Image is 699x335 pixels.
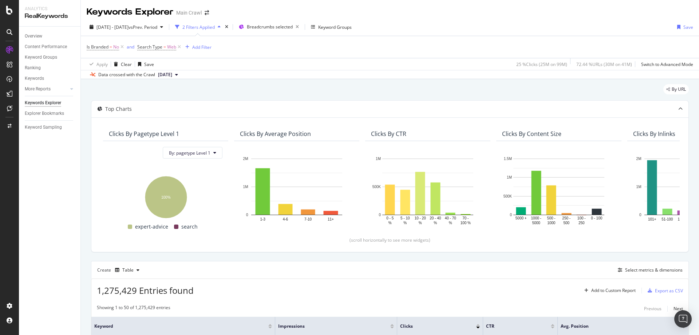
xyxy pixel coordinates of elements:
[415,216,426,220] text: 10 - 20
[243,185,248,189] text: 1M
[371,130,406,137] div: Clicks By CTR
[25,32,75,40] a: Overview
[645,285,683,296] button: Export as CSV
[562,216,570,220] text: 250 -
[674,310,692,328] div: Open Intercom Messenger
[144,61,154,67] div: Save
[644,304,662,313] button: Previous
[672,87,686,91] span: By URL
[577,216,586,220] text: 100 -
[510,213,512,217] text: 0
[111,58,132,70] button: Clear
[224,23,230,31] div: times
[633,130,675,137] div: Clicks By Inlinks
[247,24,293,30] span: Breadcrumbs selected
[25,12,75,20] div: RealKeywords
[371,155,485,226] svg: A chart.
[243,157,248,161] text: 2M
[445,216,457,220] text: 40 - 70
[137,44,162,50] span: Search Type
[678,217,687,221] text: 16-50
[87,21,166,33] button: [DATE] - [DATE]vsPrev. Period
[135,58,154,70] button: Save
[155,70,181,79] button: [DATE]
[318,24,352,30] div: Keyword Groups
[504,157,512,161] text: 1.5M
[158,71,172,78] span: 2025 Jul. 31st
[109,130,179,137] div: Clicks By pagetype Level 1
[516,61,567,67] div: 25 % Clicks ( 25M on 99M )
[636,157,641,161] text: 2M
[163,147,222,159] button: By: pagetype Level 1
[25,54,57,61] div: Keyword Groups
[192,44,212,50] div: Add Filter
[386,216,394,220] text: 0 - 5
[25,124,75,131] a: Keyword Sampling
[403,221,407,225] text: %
[25,64,75,72] a: Ranking
[308,21,355,33] button: Keyword Groups
[25,85,51,93] div: More Reports
[182,43,212,51] button: Add Filter
[376,157,381,161] text: 1M
[113,42,119,52] span: No
[25,6,75,12] div: Analytics
[547,216,556,220] text: 500 -
[648,217,656,221] text: 101+
[581,285,636,296] button: Add to Custom Report
[591,216,603,220] text: 0 - 100
[576,61,632,67] div: 72.44 % URLs ( 30M on 41M )
[97,284,194,296] span: 1,275,429 Entries found
[181,222,198,231] span: search
[379,213,381,217] text: 0
[100,237,680,243] div: (scroll horizontally to see more widgets)
[25,75,75,82] a: Keywords
[449,221,452,225] text: %
[462,216,469,220] text: 70 -
[328,217,334,221] text: 11+
[110,44,112,50] span: =
[461,221,471,225] text: 100 %
[122,268,134,272] div: Table
[97,304,170,313] div: Showing 1 to 50 of 1,275,429 entries
[129,24,157,30] span: vs Prev. Period
[663,84,689,94] div: legacy label
[683,24,693,30] div: Save
[502,130,561,137] div: Clicks By Content Size
[674,21,693,33] button: Save
[25,43,75,51] a: Content Performance
[639,213,641,217] text: 0
[25,64,41,72] div: Ranking
[205,10,209,15] div: arrow-right-arrow-left
[161,195,171,199] text: 100%
[105,105,132,113] div: Top Charts
[87,6,173,18] div: Keywords Explorer
[532,221,541,225] text: 5000
[96,61,108,67] div: Apply
[561,323,671,330] span: Avg. Position
[25,99,75,107] a: Keywords Explorer
[486,323,540,330] span: CTR
[240,155,354,226] svg: A chart.
[278,323,379,330] span: Impressions
[25,32,42,40] div: Overview
[87,44,108,50] span: Is Branded
[94,323,257,330] span: Keyword
[127,44,134,50] div: and
[578,221,585,225] text: 250
[304,217,312,221] text: 7-10
[25,110,64,117] div: Explorer Bookmarks
[236,21,302,33] button: Breadcrumbs selected
[176,9,202,16] div: Main Crawl
[260,217,265,221] text: 1-3
[240,130,311,137] div: Clicks By Average Position
[502,155,616,226] div: A chart.
[96,24,129,30] span: [DATE] - [DATE]
[246,213,248,217] text: 0
[615,266,683,274] button: Select metrics & dimensions
[25,54,75,61] a: Keyword Groups
[507,176,512,180] text: 1M
[25,85,68,93] a: More Reports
